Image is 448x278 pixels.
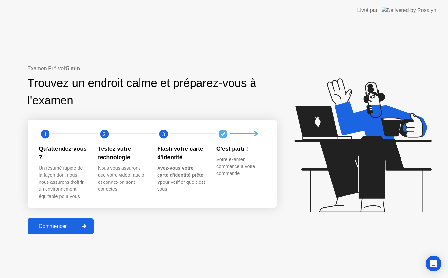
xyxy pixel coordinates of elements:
text: 2 [103,131,106,137]
div: Trouvez un endroit calme et préparez-vous à l'examen [28,75,258,109]
div: Nous vous assurons que votre vidéo, audio et connexion sont correctes [98,165,147,193]
div: Testez votre technologie [98,145,147,162]
div: C'est parti ! [216,145,265,153]
div: Open Intercom Messenger [426,256,441,271]
div: pour vérifier que c'est vous [157,165,206,193]
div: Un résumé rapide de la façon dont nous nous assurons d'offrir un environnement équitable pour vous [39,165,87,200]
div: Flash votre carte d'identité [157,145,206,162]
div: Qu'attendez-vous ? [39,145,87,162]
img: Delivered by Rosalyn [382,7,436,14]
div: Examen Pré-vol: [28,65,277,73]
text: 3 [162,131,165,137]
text: 1 [44,131,47,137]
div: Livré par [357,7,378,14]
div: Votre examen commence à votre commande [216,156,265,177]
b: 5 min [66,66,80,71]
b: Avez-vous votre carte d'identité prête ? [157,165,203,185]
div: Commencer [29,223,76,229]
button: Commencer [28,218,94,234]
